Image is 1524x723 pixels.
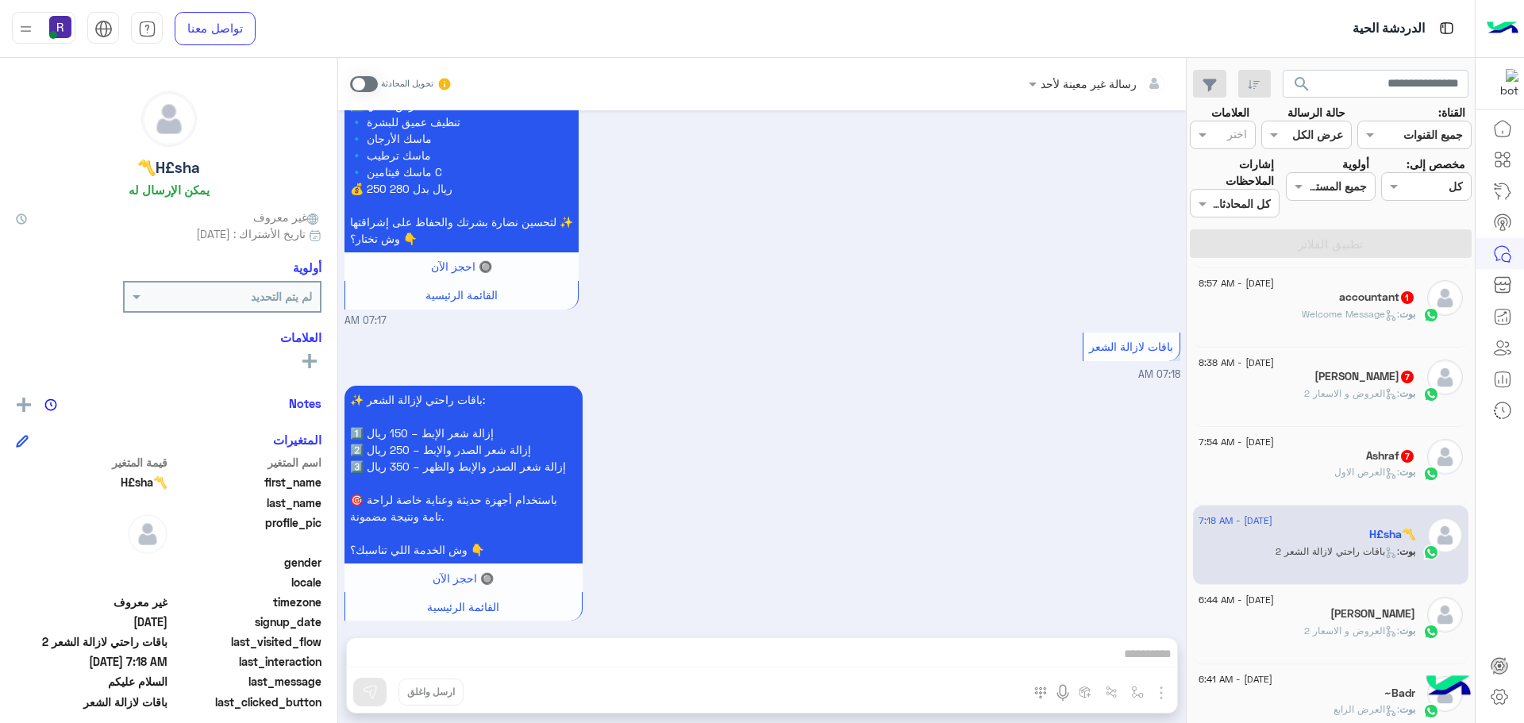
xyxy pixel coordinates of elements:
[1399,625,1415,636] span: بوت
[273,433,321,447] h6: المتغيرات
[171,554,322,571] span: gender
[131,12,163,45] a: tab
[1342,156,1369,172] label: أولوية
[1302,308,1399,320] span: : Welcome Message
[253,209,321,225] span: غير معروف
[142,92,196,146] img: defaultAdmin.png
[1211,104,1249,121] label: العلامات
[344,313,387,329] span: 07:17 AM
[427,600,499,613] span: القائمة الرئيسية
[1427,360,1463,395] img: defaultAdmin.png
[16,673,167,690] span: السلام عليكم
[171,454,322,471] span: اسم المتغير
[1423,466,1439,482] img: WhatsApp
[1437,18,1457,38] img: tab
[1199,593,1274,607] span: [DATE] - 6:44 AM
[1227,125,1249,146] div: اختر
[171,514,322,551] span: profile_pic
[171,494,322,511] span: last_name
[1401,371,1414,383] span: 7
[1190,229,1472,258] button: تطبيق الفلاتر
[293,260,321,275] h6: أولوية
[1401,450,1414,463] span: 7
[1314,370,1415,383] h5: خالد العتيبي
[1333,703,1399,715] span: : العرض الرابع
[1427,439,1463,475] img: defaultAdmin.png
[171,633,322,650] span: last_visited_flow
[196,225,306,242] span: تاريخ الأشتراك : [DATE]
[129,183,210,197] h6: يمكن الإرسال له
[16,330,321,344] h6: العلامات
[171,613,322,630] span: signup_date
[1399,466,1415,478] span: بوت
[1423,386,1439,402] img: WhatsApp
[16,554,167,571] span: null
[1421,660,1476,715] img: hulul-logo.png
[1353,18,1425,40] p: الدردشة الحية
[1292,75,1311,94] span: search
[94,20,113,38] img: tab
[16,474,167,490] span: H£sha〽️
[1438,104,1465,121] label: القناة:
[1423,307,1439,323] img: WhatsApp
[171,574,322,590] span: locale
[431,260,492,273] span: 🔘 احجز الآن
[425,288,498,302] span: القائمة الرئيسية
[1399,308,1415,320] span: بوت
[1399,545,1415,557] span: بوت
[1423,544,1439,560] img: WhatsApp
[171,474,322,490] span: first_name
[1384,686,1415,700] h5: ~Badr
[16,613,167,630] span: 2025-09-16T04:09:36.813Z
[1423,703,1439,719] img: WhatsApp
[128,514,167,554] img: defaultAdmin.png
[49,16,71,38] img: userImage
[1089,340,1173,353] span: باقات لازالة الشعر
[398,679,464,706] button: ارسل واغلق
[171,673,322,690] span: last_message
[16,454,167,471] span: قيمة المتغير
[1330,607,1415,621] h5: احمد القادري
[16,633,167,650] span: باقات راحتي لازالة الشعر 2
[1199,276,1274,290] span: [DATE] - 8:57 AM
[1199,672,1272,686] span: [DATE] - 6:41 AM
[1399,703,1415,715] span: بوت
[16,594,167,610] span: غير معروف
[381,78,433,90] small: تحويل المحادثة
[1276,545,1399,557] span: : باقات راحتي لازالة الشعر 2
[344,386,583,563] p: 16/9/2025, 7:18 AM
[16,574,167,590] span: null
[171,594,322,610] span: timezone
[1401,291,1414,304] span: 1
[1399,387,1415,399] span: بوت
[16,19,36,39] img: profile
[138,20,156,38] img: tab
[1199,435,1274,449] span: [DATE] - 7:54 AM
[1199,513,1272,528] span: [DATE] - 7:18 AM
[1487,12,1518,45] img: Logo
[17,398,31,412] img: add
[137,159,200,177] h5: H£sha〽️
[1427,597,1463,633] img: defaultAdmin.png
[1287,104,1345,121] label: حالة الرسالة
[1423,624,1439,640] img: WhatsApp
[1366,449,1415,463] h5: Ashraf
[1339,290,1415,304] h5: accountant
[16,694,167,710] span: باقات لازالة الشعر
[289,396,321,410] h6: Notes
[1427,517,1463,553] img: defaultAdmin.png
[1304,387,1399,399] span: : العروض و الاسعار 2
[1283,70,1322,104] button: search
[1369,528,1415,541] h5: H£sha〽️
[1427,280,1463,316] img: defaultAdmin.png
[171,653,322,670] span: last_interaction
[175,12,256,45] a: تواصل معنا
[1199,356,1274,370] span: [DATE] - 8:38 AM
[1190,156,1274,190] label: إشارات الملاحظات
[171,694,322,710] span: last_clicked_button
[44,398,57,411] img: notes
[1304,625,1399,636] span: : العروض و الاسعار 2
[1334,466,1399,478] span: : العرض الاول
[1407,156,1465,172] label: مخصص إلى:
[16,653,167,670] span: 2025-09-16T04:18:04.238Z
